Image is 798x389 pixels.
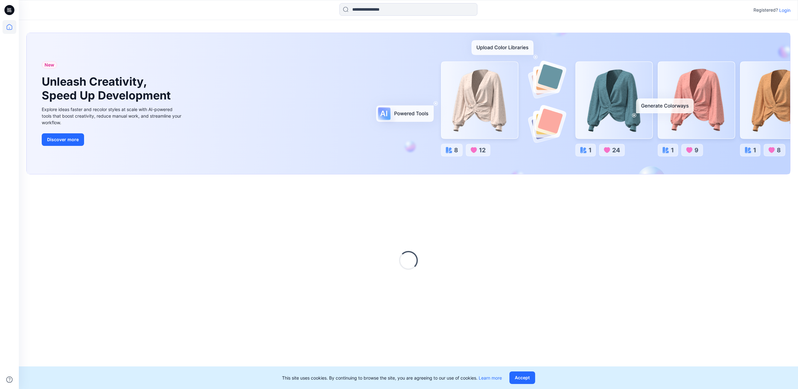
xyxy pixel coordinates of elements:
[42,133,84,146] button: Discover more
[282,375,502,381] p: This site uses cookies. By continuing to browse the site, you are agreeing to our use of cookies.
[509,371,535,384] button: Accept
[42,133,183,146] a: Discover more
[479,375,502,381] a: Learn more
[42,75,173,102] h1: Unleash Creativity, Speed Up Development
[45,61,54,69] span: New
[42,106,183,126] div: Explore ideas faster and recolor styles at scale with AI-powered tools that boost creativity, red...
[779,7,790,13] p: Login
[753,6,778,14] p: Registered?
